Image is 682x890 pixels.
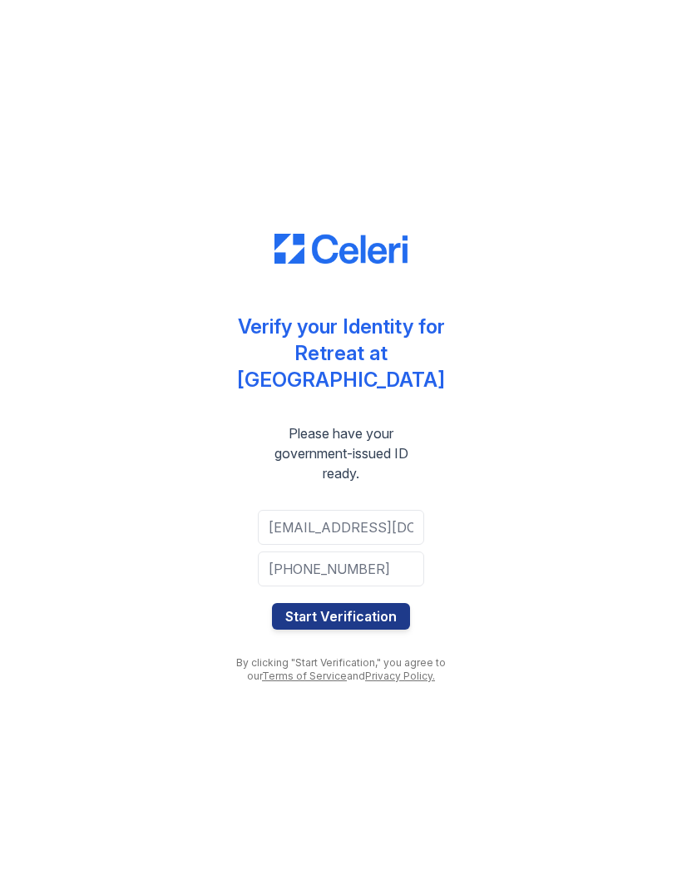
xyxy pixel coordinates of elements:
[225,423,457,483] div: Please have your government-issued ID ready.
[365,670,435,682] a: Privacy Policy.
[274,234,408,264] img: CE_Logo_Blue-a8612792a0a2168367f1c8372b55b34899dd931a85d93a1a3d3e32e68fde9ad4.png
[225,656,457,683] div: By clicking "Start Verification," you agree to our and
[262,670,347,682] a: Terms of Service
[225,314,457,393] div: Verify your Identity for Retreat at [GEOGRAPHIC_DATA]
[258,510,424,545] input: Email
[258,551,424,586] input: Phone
[272,603,410,630] button: Start Verification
